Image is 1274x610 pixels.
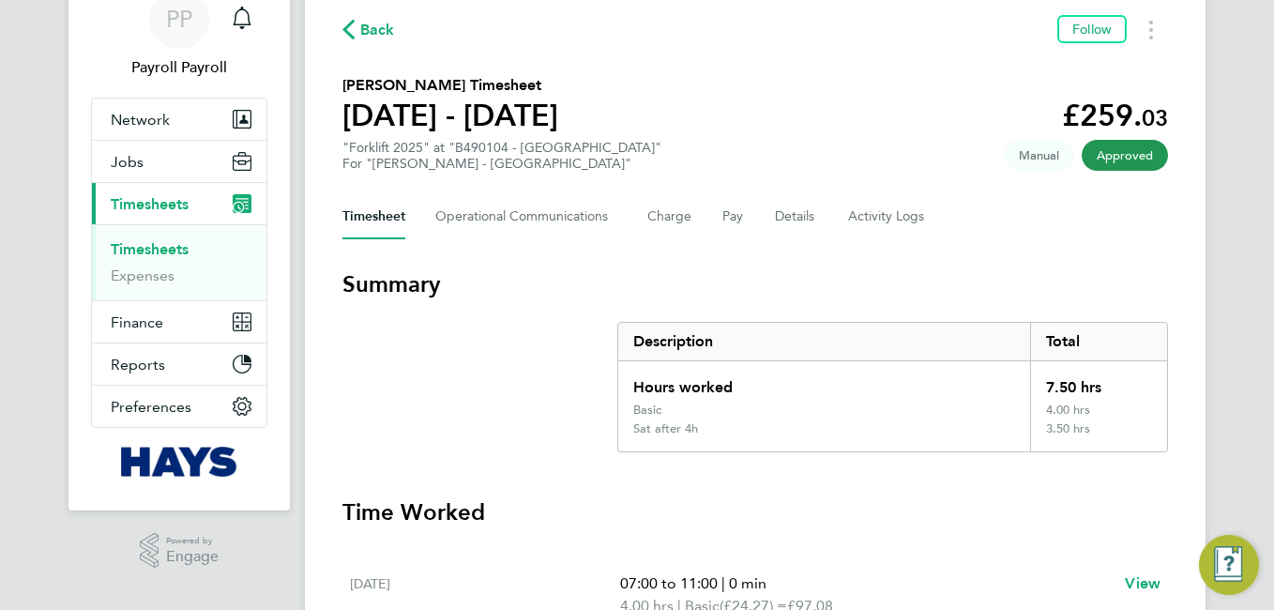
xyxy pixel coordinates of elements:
span: Payroll Payroll [91,56,267,79]
button: Timesheets Menu [1134,15,1168,44]
div: Sat after 4h [633,421,698,436]
div: Hours worked [618,361,1030,403]
a: Powered byEngage [140,533,220,569]
div: 3.50 hrs [1030,421,1167,451]
span: Finance [111,313,163,331]
app-decimal: £259. [1062,98,1168,133]
span: This timesheet was manually created. [1004,140,1074,171]
span: Jobs [111,153,144,171]
div: "Forklift 2025" at "B490104 - [GEOGRAPHIC_DATA]" [342,140,661,172]
span: Preferences [111,398,191,416]
button: Finance [92,301,266,343]
span: Network [111,111,170,129]
img: hays-logo-retina.png [121,447,238,477]
button: Activity Logs [848,194,927,239]
button: Timesheet [342,194,405,239]
span: PP [166,7,192,31]
span: 07:00 to 11:00 [620,574,718,592]
button: Charge [647,194,692,239]
span: Reports [111,356,165,374]
div: Description [618,323,1030,360]
button: Back [342,18,395,41]
span: Timesheets [111,195,189,213]
button: Reports [92,343,266,385]
span: | [721,574,725,592]
div: Summary [617,322,1168,452]
span: This timesheet has been approved. [1082,140,1168,171]
button: Pay [722,194,745,239]
span: Follow [1072,21,1112,38]
h3: Time Worked [342,497,1168,527]
span: Engage [166,549,219,565]
div: 4.00 hrs [1030,403,1167,421]
div: For "[PERSON_NAME] - [GEOGRAPHIC_DATA]" [342,156,661,172]
button: Jobs [92,141,266,182]
button: Network [92,99,266,140]
span: Back [360,19,395,41]
a: Timesheets [111,240,189,258]
button: Timesheets [92,183,266,224]
button: Preferences [92,386,266,427]
button: Operational Communications [435,194,617,239]
div: Timesheets [92,224,266,300]
span: 0 min [729,574,766,592]
h2: [PERSON_NAME] Timesheet [342,74,558,97]
a: Go to home page [91,447,267,477]
span: Powered by [166,533,219,549]
div: Total [1030,323,1167,360]
span: 03 [1142,104,1168,131]
h1: [DATE] - [DATE] [342,97,558,134]
a: Expenses [111,267,174,284]
button: Engage Resource Center [1199,535,1259,595]
h3: Summary [342,269,1168,299]
div: Basic [633,403,661,418]
a: View [1125,572,1160,595]
div: 7.50 hrs [1030,361,1167,403]
button: Follow [1057,15,1127,43]
button: Details [775,194,818,239]
span: View [1125,574,1160,592]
